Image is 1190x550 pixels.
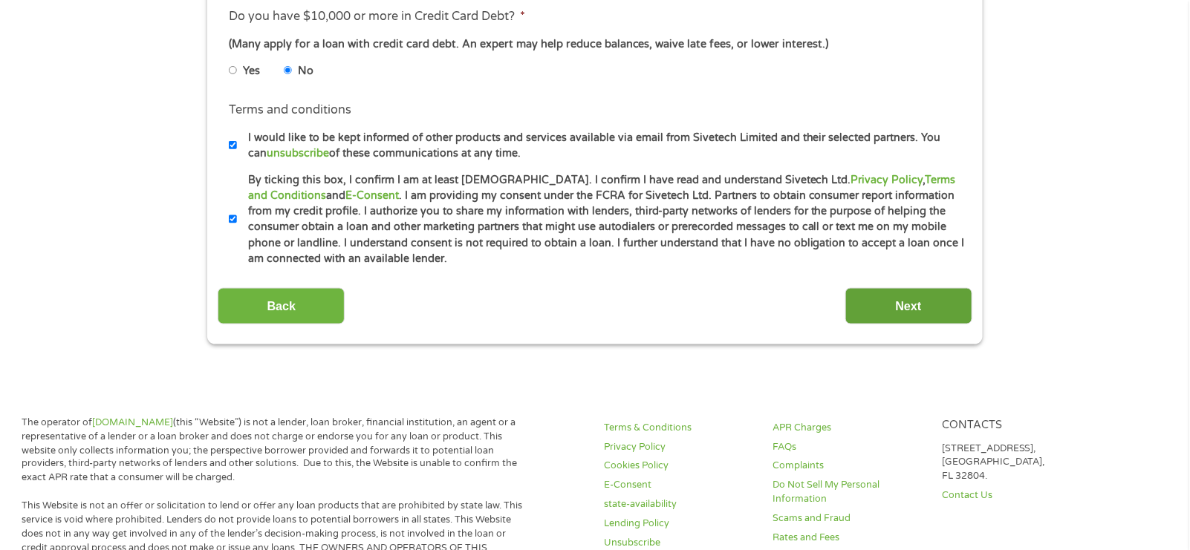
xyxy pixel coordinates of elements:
[773,479,924,507] a: Do Not Sell My Personal Information
[604,459,755,474] a: Cookies Policy
[604,440,755,454] a: Privacy Policy
[248,174,956,202] a: Terms and Conditions
[942,489,1093,503] a: Contact Us
[243,63,260,79] label: Yes
[237,130,966,162] label: I would like to be kept informed of other products and services available via email from Sivetech...
[298,63,313,79] label: No
[773,531,924,546] a: Rates and Fees
[604,498,755,512] a: state-availability
[604,421,755,435] a: Terms & Conditions
[604,517,755,531] a: Lending Policy
[942,419,1093,433] h4: Contacts
[229,36,961,53] div: (Many apply for a loan with credit card debt. An expert may help reduce balances, waive late fees...
[604,479,755,493] a: E-Consent
[773,512,924,526] a: Scams and Fraud
[773,440,924,454] a: FAQs
[267,147,329,160] a: unsubscribe
[218,288,345,324] input: Back
[345,189,399,202] a: E-Consent
[773,459,924,474] a: Complaints
[92,416,173,428] a: [DOMAIN_NAME]
[237,172,966,267] label: By ticking this box, I confirm I am at least [DEMOGRAPHIC_DATA]. I confirm I have read and unders...
[22,416,528,485] p: The operator of (this “Website”) is not a lender, loan broker, financial institution, an agent or...
[773,421,924,435] a: APR Charges
[851,174,923,186] a: Privacy Policy
[229,102,351,118] label: Terms and conditions
[845,288,972,324] input: Next
[229,9,525,24] label: Do you have $10,000 or more in Credit Card Debt?
[942,442,1093,484] p: [STREET_ADDRESS], [GEOGRAPHIC_DATA], FL 32804.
